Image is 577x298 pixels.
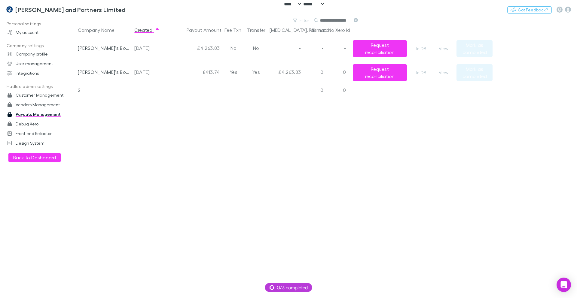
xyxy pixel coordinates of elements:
[15,6,126,13] h3: [PERSON_NAME] and Partners Limited
[434,45,453,52] button: View
[303,36,326,60] div: -
[326,36,348,60] div: -
[187,24,229,36] button: Payout Amount
[353,64,407,81] button: Request reconciliation
[2,2,129,17] a: [PERSON_NAME] and Partners Limited
[434,69,453,76] button: View
[353,40,407,57] button: Request reconciliation
[245,60,267,84] div: Yes
[247,24,273,36] button: Transfer
[411,45,431,52] a: In DB
[1,68,81,78] a: Integrations
[456,40,493,57] button: Mark as completed
[1,20,81,28] p: Personal settings
[1,119,81,129] a: Debug Xero
[1,59,81,68] a: User management
[411,69,431,76] a: In DB
[1,138,81,148] a: Design System
[557,278,571,292] div: Open Intercom Messenger
[1,100,81,110] a: Vendors Management
[507,6,552,14] button: Got Feedback?
[6,6,13,13] img: Coates and Partners Limited's Logo
[134,24,160,36] button: Created
[1,28,81,37] a: My account
[245,36,267,60] div: No
[328,24,357,36] button: No Xero Id
[326,60,348,84] div: 0
[1,49,81,59] a: Company profile
[78,84,132,96] div: 2
[326,84,348,96] div: 0
[1,90,81,100] a: Customer Management
[1,110,81,119] a: Payouts Management
[168,36,222,60] div: £4,263.83
[134,60,166,84] div: [DATE]
[1,42,81,50] p: Company settings
[309,24,332,36] button: Fail Invs
[456,64,493,81] button: Mark as completed
[224,24,249,36] button: Fee Txn
[78,60,130,84] div: [PERSON_NAME]'s Bookkeeping
[222,60,245,84] div: Yes
[1,129,81,138] a: Front-end Refactor
[134,36,166,60] div: [DATE]
[267,36,303,60] div: -
[290,17,313,24] button: Filter
[270,24,338,36] button: [MEDICAL_DATA]. Mismatch
[78,36,130,60] div: [PERSON_NAME]'s Bookkeeping
[222,36,245,60] div: No
[8,153,61,162] button: Back to Dashboard
[303,84,326,96] div: 0
[168,60,222,84] div: £413.74
[267,60,303,84] div: £4,263.83
[303,60,326,84] div: 0
[1,83,81,90] p: Hudled admin settings
[78,24,122,36] button: Company Name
